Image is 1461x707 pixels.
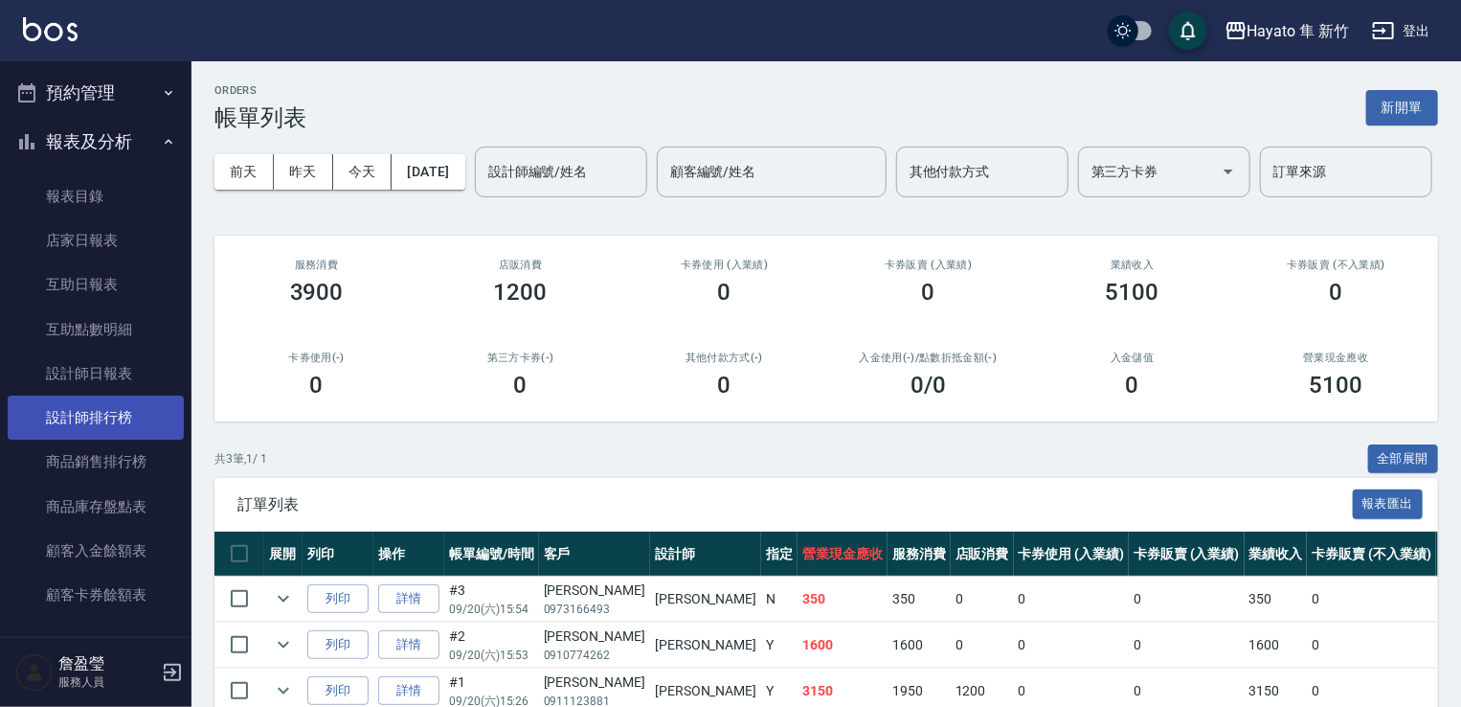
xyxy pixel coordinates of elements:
a: 報表匯出 [1353,494,1424,513]
td: 0 [1129,623,1245,668]
h3: 1200 [494,279,548,306]
button: 今天 [333,154,393,190]
h3: 帳單列表 [214,104,306,131]
h2: 卡券販賣 (入業績) [849,259,1007,271]
button: expand row [269,584,298,613]
td: #2 [444,623,539,668]
td: 0 [1307,623,1435,668]
td: 0 [1014,577,1130,622]
h2: 第三方卡券(-) [441,352,599,364]
h2: 卡券販賣 (不入業績) [1257,259,1415,271]
th: 展開 [264,532,303,577]
h3: 0 /0 [910,372,946,399]
span: 訂單列表 [237,495,1353,514]
a: 商品庫存盤點表 [8,485,184,529]
button: 客戶管理 [8,625,184,674]
td: 1600 [888,623,951,668]
th: 店販消費 [951,532,1014,577]
a: 互助日報表 [8,262,184,307]
th: 營業現金應收 [798,532,888,577]
h3: 5100 [1310,372,1363,399]
p: 09/20 (六) 15:54 [449,601,534,618]
button: 登出 [1364,13,1438,49]
th: 列印 [303,532,373,577]
button: 新開單 [1366,90,1438,125]
td: #3 [444,577,539,622]
a: 詳情 [378,676,439,706]
h2: 店販消費 [441,259,599,271]
a: 顧客卡券餘額表 [8,573,184,617]
div: [PERSON_NAME] [544,581,645,601]
th: 設計師 [650,532,761,577]
p: 0973166493 [544,601,645,618]
td: [PERSON_NAME] [650,577,761,622]
a: 設計師排行榜 [8,396,184,440]
td: 350 [798,577,888,622]
button: [DATE] [392,154,464,190]
th: 卡券販賣 (不入業績) [1307,532,1435,577]
p: 共 3 筆, 1 / 1 [214,450,267,468]
button: 預約管理 [8,68,184,118]
h2: ORDERS [214,84,306,97]
button: 列印 [307,584,369,614]
td: 0 [951,577,1014,622]
td: 0 [1307,577,1435,622]
a: 報表目錄 [8,174,184,218]
img: Person [15,653,54,692]
button: Hayato 隼 新竹 [1217,11,1357,51]
h2: 其他付款方式(-) [645,352,803,364]
a: 顧客入金餘額表 [8,529,184,573]
p: 09/20 (六) 15:53 [449,647,534,664]
h3: 0 [1126,372,1139,399]
h3: 0 [514,372,528,399]
h3: 0 [718,372,731,399]
a: 詳情 [378,630,439,660]
button: 報表及分析 [8,117,184,167]
a: 設計師日報表 [8,352,184,396]
th: 卡券販賣 (入業績) [1129,532,1245,577]
td: 0 [1129,577,1245,622]
button: 昨天 [274,154,333,190]
td: 0 [1014,623,1130,668]
h3: 5100 [1106,279,1159,306]
th: 業績收入 [1245,532,1308,577]
td: 0 [951,623,1014,668]
button: 前天 [214,154,274,190]
a: 商品銷售排行榜 [8,440,184,484]
button: expand row [269,630,298,659]
p: 服務人員 [58,673,156,691]
th: 帳單編號/時間 [444,532,539,577]
th: 卡券使用 (入業績) [1014,532,1130,577]
a: 新開單 [1366,98,1438,116]
button: save [1169,11,1207,50]
td: 1600 [798,623,888,668]
td: Y [761,623,798,668]
th: 指定 [761,532,798,577]
a: 互助點數明細 [8,308,184,352]
td: N [761,577,798,622]
th: 操作 [373,532,444,577]
h2: 卡券使用(-) [237,352,395,364]
h3: 0 [1330,279,1343,306]
h3: 0 [310,372,324,399]
button: 報表匯出 [1353,490,1424,519]
td: 350 [888,577,951,622]
h5: 詹盈瑩 [58,654,156,673]
h3: 3900 [290,279,344,306]
a: 詳情 [378,584,439,614]
h2: 業績收入 [1053,259,1211,271]
th: 客戶 [539,532,650,577]
p: 0910774262 [544,647,645,664]
th: 服務消費 [888,532,951,577]
h2: 入金儲值 [1053,352,1211,364]
button: expand row [269,676,298,705]
h2: 卡券使用 (入業績) [645,259,803,271]
div: [PERSON_NAME] [544,673,645,693]
h2: 入金使用(-) /點數折抵金額(-) [849,352,1007,364]
td: [PERSON_NAME] [650,623,761,668]
button: 列印 [307,630,369,660]
button: Open [1213,156,1244,187]
h3: 服務消費 [237,259,395,271]
td: 350 [1245,577,1308,622]
button: 全部展開 [1368,445,1439,474]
